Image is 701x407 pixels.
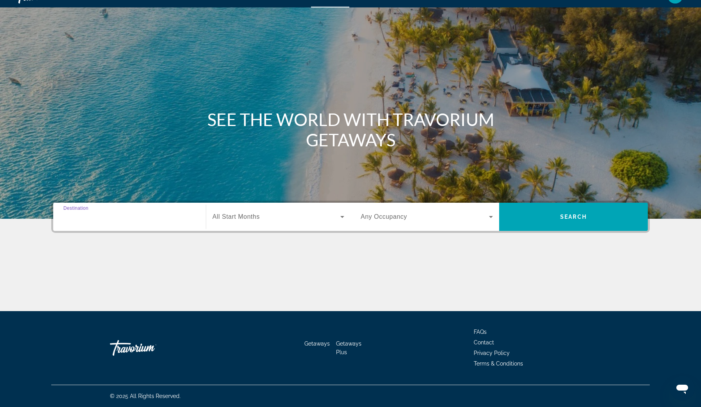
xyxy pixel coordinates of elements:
[474,339,494,346] a: Contact
[474,329,487,335] a: FAQs
[204,109,497,150] h1: SEE THE WORLD WITH TRAVORIUM GETAWAYS
[474,350,510,356] a: Privacy Policy
[304,340,330,347] a: Getaways
[560,214,587,220] span: Search
[110,336,188,360] a: Travorium
[474,360,523,367] a: Terms & Conditions
[361,213,407,220] span: Any Occupancy
[336,340,361,355] a: Getaways Plus
[53,203,648,231] div: Search widget
[212,213,260,220] span: All Start Months
[499,203,648,231] button: Search
[110,393,181,399] span: © 2025 All Rights Reserved.
[63,205,88,211] span: Destination
[670,376,695,401] iframe: Button to launch messaging window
